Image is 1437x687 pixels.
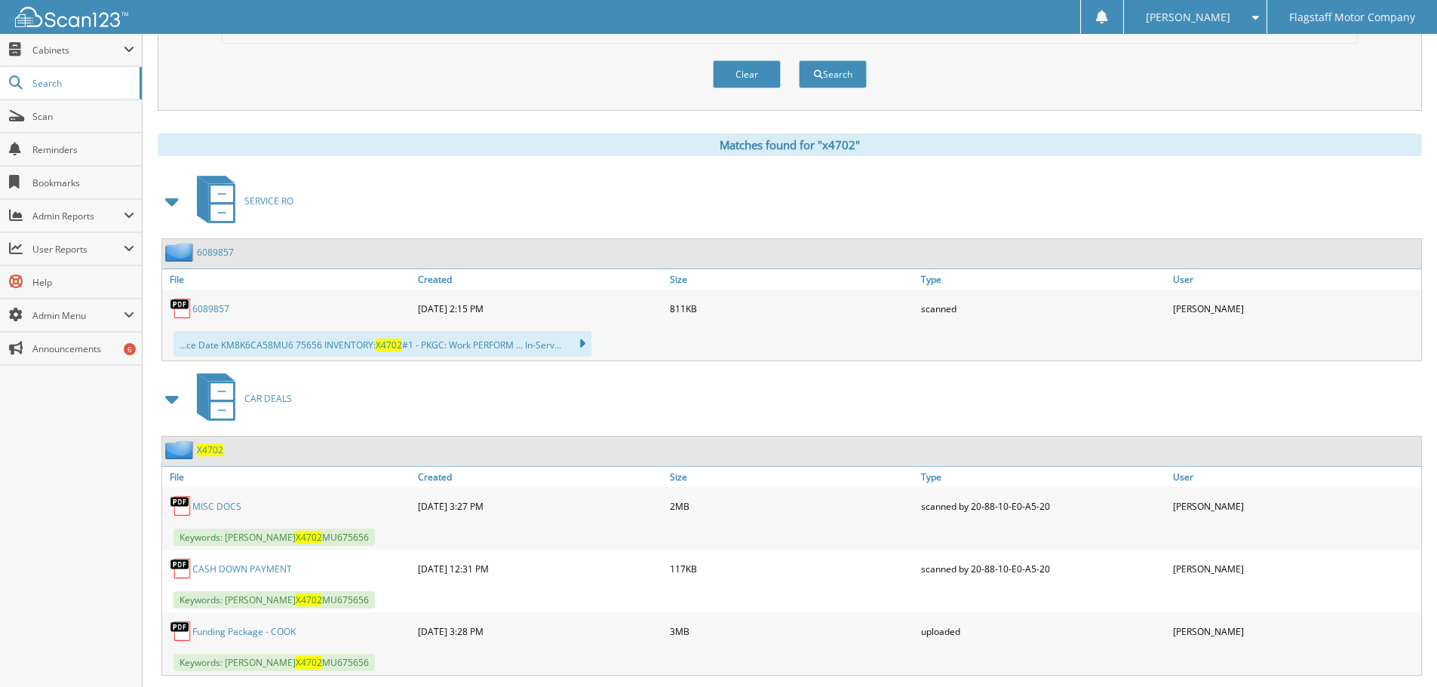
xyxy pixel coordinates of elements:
[414,293,666,324] div: [DATE] 2:15 PM
[188,369,292,428] a: CAR DEALS
[173,331,591,357] div: ...ce Date KM8K6CA58MU6 75656 INVENTORY: #1 - PKGC: Work PERFORM ... In-Serv...
[1169,269,1421,290] a: User
[165,440,197,459] img: folder2.png
[917,293,1169,324] div: scanned
[32,276,134,289] span: Help
[197,246,234,259] a: 6089857
[296,593,322,606] span: X4702
[414,269,666,290] a: Created
[192,302,229,315] a: 6089857
[1289,13,1415,22] span: Flagstaff Motor Company
[32,110,134,123] span: Scan
[32,243,124,256] span: User Reports
[32,176,134,189] span: Bookmarks
[32,342,134,355] span: Announcements
[192,500,241,513] a: MISC DOCS
[244,392,292,405] span: CAR DEALS
[666,554,918,584] div: 117KB
[296,656,322,669] span: X4702
[173,591,375,609] span: Keywords: [PERSON_NAME] MU675656
[376,339,402,351] span: X4702
[414,467,666,487] a: Created
[414,554,666,584] div: [DATE] 12:31 PM
[666,616,918,646] div: 3MB
[917,467,1169,487] a: Type
[917,269,1169,290] a: Type
[32,210,124,222] span: Admin Reports
[188,171,293,231] a: SERVICE RO
[170,297,192,320] img: PDF.png
[158,133,1422,156] div: Matches found for "x4702"
[1169,293,1421,324] div: [PERSON_NAME]
[414,616,666,646] div: [DATE] 3:28 PM
[666,491,918,521] div: 2MB
[32,309,124,322] span: Admin Menu
[1169,491,1421,521] div: [PERSON_NAME]
[170,495,192,517] img: PDF.png
[917,491,1169,521] div: scanned by 20-88-10-E0-A5-20
[192,625,296,638] a: Funding Package - COOK
[32,143,134,156] span: Reminders
[124,343,136,355] div: 6
[173,654,375,671] span: Keywords: [PERSON_NAME] MU675656
[799,60,867,88] button: Search
[197,443,223,456] a: X4702
[170,620,192,643] img: PDF.png
[15,7,128,27] img: scan123-logo-white.svg
[917,616,1169,646] div: uploaded
[296,531,322,544] span: X4702
[1169,467,1421,487] a: User
[165,243,197,262] img: folder2.png
[1169,554,1421,584] div: [PERSON_NAME]
[713,60,781,88] button: Clear
[1169,616,1421,646] div: [PERSON_NAME]
[1362,615,1437,687] iframe: Chat Widget
[32,77,132,90] span: Search
[1146,13,1230,22] span: [PERSON_NAME]
[162,467,414,487] a: File
[917,554,1169,584] div: scanned by 20-88-10-E0-A5-20
[414,491,666,521] div: [DATE] 3:27 PM
[192,563,292,575] a: CASH DOWN PAYMENT
[32,44,124,57] span: Cabinets
[666,269,918,290] a: Size
[170,557,192,580] img: PDF.png
[162,269,414,290] a: File
[666,293,918,324] div: 811KB
[244,195,293,207] span: SERVICE RO
[666,467,918,487] a: Size
[173,529,375,546] span: Keywords: [PERSON_NAME] MU675656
